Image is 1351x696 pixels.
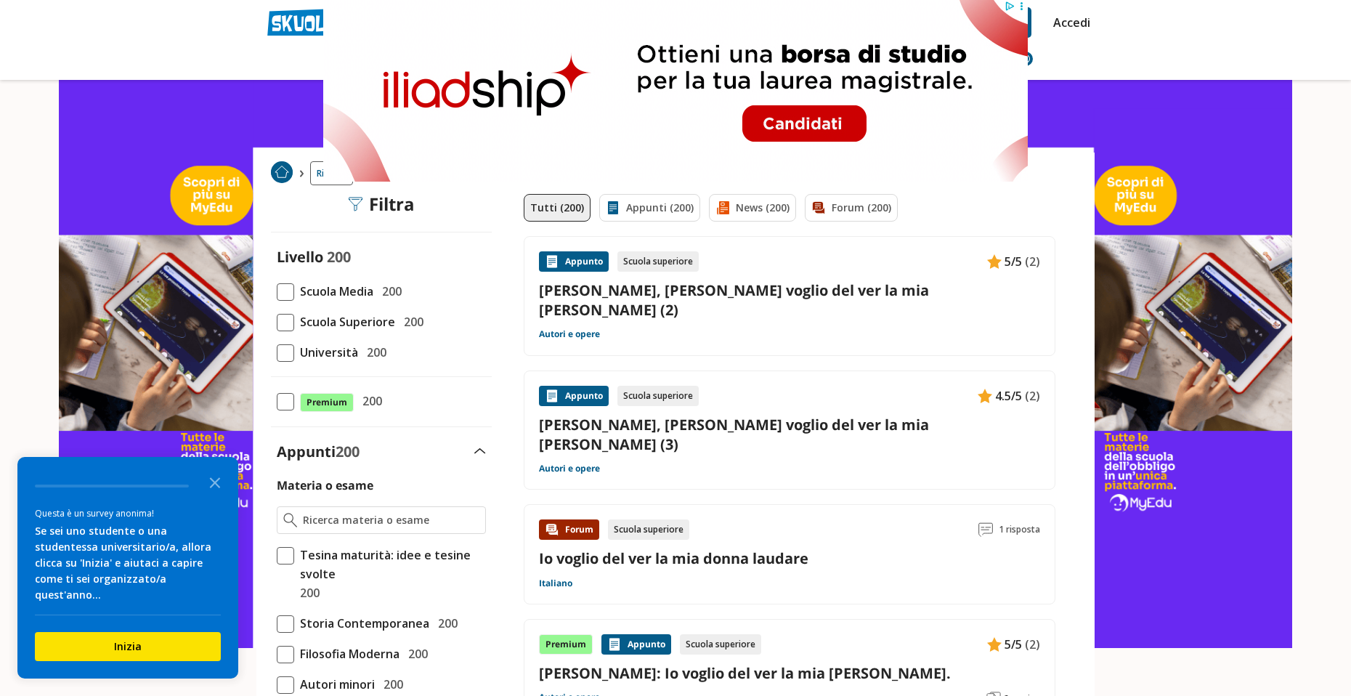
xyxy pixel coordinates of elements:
[336,442,360,461] span: 200
[1025,387,1040,405] span: (2)
[294,614,429,633] span: Storia Contemporanea
[277,477,373,493] label: Materia o esame
[539,549,808,568] a: Io voglio del ver la mia donna laudare
[545,389,559,403] img: Appunti contenuto
[617,386,699,406] div: Scuola superiore
[545,254,559,269] img: Appunti contenuto
[1005,252,1022,271] span: 5/5
[294,282,373,301] span: Scuola Media
[1005,635,1022,654] span: 5/5
[978,522,993,537] img: Commenti lettura
[35,523,221,603] div: Se sei uno studente o una studentessa universitario/a, allora clicca su 'Inizia' e aiutaci a capi...
[539,634,593,655] div: Premium
[398,312,423,331] span: 200
[539,519,599,540] div: Forum
[361,343,386,362] span: 200
[271,161,293,183] img: Home
[294,546,486,583] span: Tesina maturità: idee e tesine svolte
[606,201,620,215] img: Appunti filtro contenuto
[277,442,360,461] label: Appunti
[805,194,898,222] a: Forum (200)
[539,280,1040,320] a: [PERSON_NAME], [PERSON_NAME] voglio del ver la mia [PERSON_NAME] (2)
[601,634,671,655] div: Appunto
[277,247,323,267] label: Livello
[294,675,375,694] span: Autori minori
[617,251,699,272] div: Scuola superiore
[539,463,600,474] a: Autori e opere
[1053,7,1084,38] a: Accedi
[327,247,351,267] span: 200
[310,161,353,185] a: Ricerca
[539,578,572,589] a: Italiano
[283,513,297,527] img: Ricerca materia o esame
[294,312,395,331] span: Scuola Superiore
[539,251,609,272] div: Appunto
[715,201,730,215] img: News filtro contenuto
[349,194,415,214] div: Filtra
[607,637,622,652] img: Appunti contenuto
[995,387,1022,405] span: 4.5/5
[539,328,600,340] a: Autori e opere
[474,448,486,454] img: Apri e chiudi sezione
[349,197,363,211] img: Filtra filtri mobile
[987,254,1002,269] img: Appunti contenuto
[524,194,591,222] a: Tutti (200)
[300,393,354,412] span: Premium
[539,663,1040,683] a: [PERSON_NAME]: Io voglio del ver la mia [PERSON_NAME].
[987,637,1002,652] img: Appunti contenuto
[376,282,402,301] span: 200
[545,522,559,537] img: Forum contenuto
[978,389,992,403] img: Appunti contenuto
[271,161,293,185] a: Home
[1025,252,1040,271] span: (2)
[811,201,826,215] img: Forum filtro contenuto
[680,634,761,655] div: Scuola superiore
[17,457,238,679] div: Survey
[303,513,479,527] input: Ricerca materia o esame
[539,386,609,406] div: Appunto
[200,467,230,496] button: Close the survey
[378,675,403,694] span: 200
[599,194,700,222] a: Appunti (200)
[294,343,358,362] span: Università
[402,644,428,663] span: 200
[608,519,689,540] div: Scuola superiore
[35,506,221,520] div: Questa è un survey anonima!
[1025,635,1040,654] span: (2)
[35,632,221,661] button: Inizia
[294,644,399,663] span: Filosofia Moderna
[294,583,320,602] span: 200
[539,415,1040,454] a: [PERSON_NAME], [PERSON_NAME] voglio del ver la mia [PERSON_NAME] (3)
[709,194,796,222] a: News (200)
[357,392,382,410] span: 200
[999,519,1040,540] span: 1 risposta
[432,614,458,633] span: 200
